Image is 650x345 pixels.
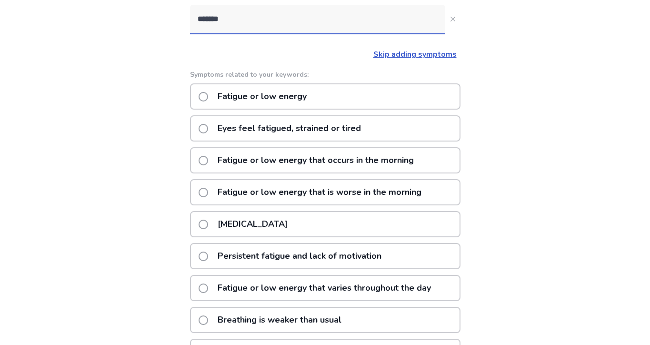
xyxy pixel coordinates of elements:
p: Fatigue or low energy that varies throughout the day [212,276,437,300]
p: Breathing is weaker than usual [212,308,347,332]
p: Fatigue or low energy [212,84,312,109]
p: Persistent fatigue and lack of motivation [212,244,387,268]
a: Skip adding symptoms [373,49,457,60]
p: [MEDICAL_DATA] [212,212,293,236]
button: Close [445,11,460,27]
p: Fatigue or low energy that is worse in the morning [212,180,427,204]
p: Eyes feel fatigued, strained or tired [212,116,367,141]
p: Fatigue or low energy that occurs in the morning [212,148,420,172]
input: Close [190,5,445,33]
p: Symptoms related to your keywords: [190,70,460,80]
